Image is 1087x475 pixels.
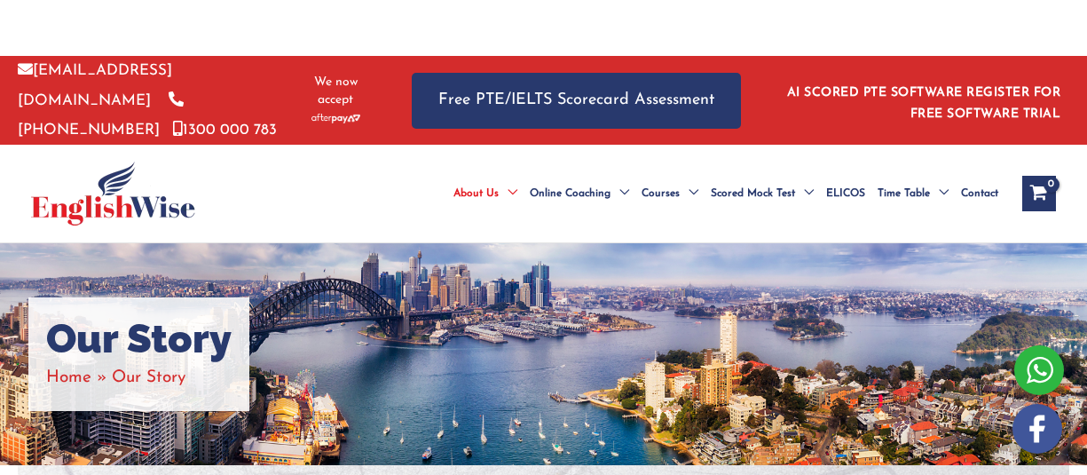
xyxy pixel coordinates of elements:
[31,162,195,226] img: cropped-ew-logo
[412,73,741,129] a: Free PTE/IELTS Scorecard Assessment
[610,162,629,225] span: Menu Toggle
[787,86,1061,121] a: AI SCORED PTE SOFTWARE REGISTER FOR FREE SOFTWARE TRIAL
[499,162,517,225] span: Menu Toggle
[173,123,277,138] a: 1300 000 783
[447,162,524,225] a: About UsMenu Toggle
[530,162,610,225] span: Online Coaching
[705,162,820,225] a: Scored Mock TestMenu Toggle
[46,315,232,363] h1: Our Story
[46,369,91,386] a: Home
[826,162,865,225] span: ELICOS
[776,72,1069,130] aside: Header Widget 1
[1022,176,1056,211] a: View Shopping Cart, empty
[955,162,1004,225] a: Contact
[46,363,232,392] nav: Breadcrumbs
[961,162,998,225] span: Contact
[18,93,184,138] a: [PHONE_NUMBER]
[878,162,930,225] span: Time Table
[635,162,705,225] a: CoursesMenu Toggle
[18,63,172,107] a: [EMAIL_ADDRESS][DOMAIN_NAME]
[453,162,499,225] span: About Us
[1012,404,1062,454] img: white-facebook.png
[435,162,1004,225] nav: Site Navigation: Main Menu
[524,162,635,225] a: Online CoachingMenu Toggle
[820,162,871,225] a: ELICOS
[871,162,955,225] a: Time TableMenu Toggle
[304,74,367,109] span: We now accept
[311,114,360,123] img: Afterpay-Logo
[795,162,814,225] span: Menu Toggle
[112,369,185,386] span: Our Story
[930,162,949,225] span: Menu Toggle
[680,162,698,225] span: Menu Toggle
[711,162,795,225] span: Scored Mock Test
[642,162,680,225] span: Courses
